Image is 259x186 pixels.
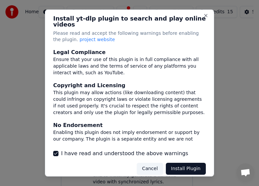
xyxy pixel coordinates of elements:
[53,82,206,90] div: Copyright and Licensing
[53,121,206,129] div: No Endorsement
[53,129,206,149] div: Enabling this plugin does not imply endorsement or support by our company. The plugin is a separa...
[80,37,115,42] span: project website
[137,163,163,175] button: Cancel
[53,48,206,56] div: Legal Compliance
[166,163,206,175] button: Install Plugin
[61,150,188,157] label: I have read and understood the above warnings
[53,30,206,43] p: Please read and accept the following warnings before enabling the plugin.
[53,56,206,76] div: Ensure that your use of this plugin is in full compliance with all applicable laws and the terms ...
[53,90,206,116] div: This plugin may allow actions (like downloading content) that could infringe on copyright laws or...
[53,15,206,27] h2: Install yt-dlp plugin to search and play online videos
